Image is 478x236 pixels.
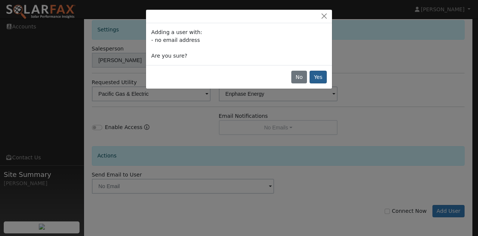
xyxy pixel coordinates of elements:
[310,71,327,83] button: Yes
[151,53,187,59] span: Are you sure?
[151,37,200,43] span: - no email address
[151,29,202,35] span: Adding a user with:
[319,12,329,20] button: Close
[291,71,307,83] button: No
